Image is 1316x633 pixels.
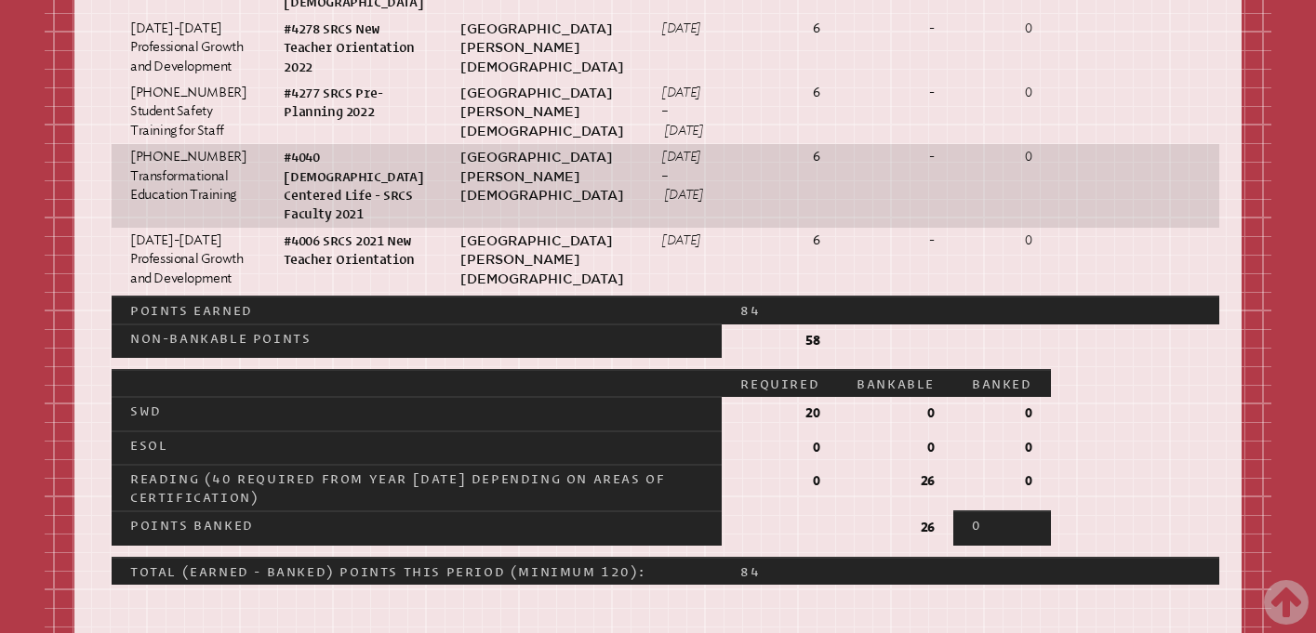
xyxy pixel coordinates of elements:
[130,436,703,455] p: ESOL
[460,84,624,140] p: [GEOGRAPHIC_DATA][PERSON_NAME][DEMOGRAPHIC_DATA]
[284,148,423,224] p: #4040 [DEMOGRAPHIC_DATA] Centered Life - SRCS Faculty 2021
[972,231,1032,250] p: 0
[284,20,423,76] p: #4278 SRCS New Teacher Orientation 2022
[857,375,935,393] p: Bankable
[857,84,935,102] p: -
[130,402,703,420] p: SWD
[740,472,819,491] p: 0
[740,332,819,350] p: 58
[130,84,246,140] p: [PHONE_NUMBER] Student Safety Training for Staff
[857,519,935,537] p: 26
[857,472,935,491] p: 26
[857,148,935,166] p: -
[661,231,703,250] p: [DATE]
[460,148,624,204] p: [GEOGRAPHIC_DATA][PERSON_NAME][DEMOGRAPHIC_DATA]
[813,232,820,248] strong: 6
[857,20,935,38] p: -
[130,329,703,348] p: Non-bankable Points
[661,84,703,140] p: [DATE] – [DATE]
[661,20,703,38] p: [DATE]
[740,439,819,457] p: 0
[740,404,819,423] p: 20
[284,84,423,122] p: #4277 SRCS Pre-Planning 2022
[130,20,246,76] p: [DATE]-[DATE] Professional Growth and Development
[972,516,1032,534] p: 0
[130,148,246,204] p: [PHONE_NUMBER] Transformational Education Training
[972,148,1032,166] p: 0
[813,85,820,100] strong: 6
[740,375,819,393] p: Required
[284,231,423,270] p: #4006 SRCS 2021 New Teacher Orientation
[130,231,246,288] p: [DATE]-[DATE] Professional Growth and Development
[130,301,703,320] p: Points Earned
[130,516,703,534] p: Points Banked
[813,20,820,36] strong: 6
[972,84,1032,102] p: 0
[857,404,935,423] p: 0
[857,439,935,457] p: 0
[857,231,935,250] p: -
[813,149,820,165] strong: 6
[460,231,624,288] p: [GEOGRAPHIC_DATA][PERSON_NAME][DEMOGRAPHIC_DATA]
[740,562,1031,581] p: 84
[972,439,1032,457] p: 0
[130,469,703,507] p: Reading (40 required from year [DATE] depending on Areas of Certification)
[661,148,703,204] p: [DATE] – [DATE]
[130,562,703,581] p: Total (Earned - Banked) Points this Period (minimum 120):
[972,404,1032,423] p: 0
[972,20,1032,38] p: 0
[460,20,624,76] p: [GEOGRAPHIC_DATA][PERSON_NAME][DEMOGRAPHIC_DATA]
[972,375,1032,393] p: Banked
[740,301,819,320] p: 84
[972,472,1032,491] p: 0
